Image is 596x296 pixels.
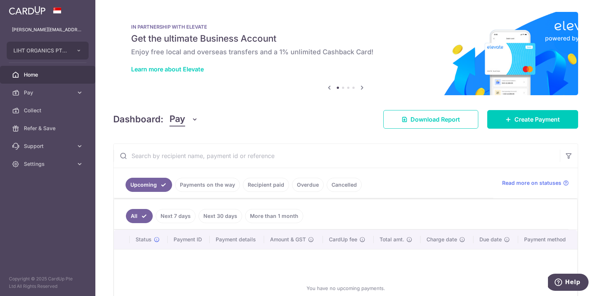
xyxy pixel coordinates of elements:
span: Read more on statuses [502,179,561,187]
span: Total amt. [380,236,404,243]
h4: Dashboard: [113,113,164,126]
span: Create Payment [514,115,560,124]
span: CardUp fee [329,236,357,243]
th: Payment method [518,230,577,249]
th: Payment ID [168,230,210,249]
button: Pay [169,112,198,126]
a: Payments on the way [175,178,240,192]
span: Home [24,71,73,78]
h5: Get the ultimate Business Account [131,33,560,45]
span: Status [136,236,152,243]
a: Next 7 days [156,209,196,223]
img: CardUp [9,6,45,15]
iframe: Opens a widget where you can find more information [548,274,589,292]
a: More than 1 month [245,209,303,223]
a: Upcoming [126,178,172,192]
a: Cancelled [327,178,362,192]
span: LIHT ORGANICS PTE. LTD. [13,47,69,54]
button: LIHT ORGANICS PTE. LTD. [7,42,89,59]
th: Payment details [210,230,264,249]
span: Pay [24,89,73,96]
a: Overdue [292,178,324,192]
p: [PERSON_NAME][EMAIL_ADDRESS][DOMAIN_NAME] [12,26,83,33]
span: Settings [24,160,73,168]
a: Create Payment [487,110,578,129]
img: Renovation banner [113,12,578,95]
span: Download Report [410,115,460,124]
span: Refer & Save [24,125,73,132]
a: Read more on statuses [502,179,569,187]
h6: Enjoy free local and overseas transfers and a 1% unlimited Cashback Card! [131,48,560,57]
a: Learn more about Elevate [131,65,204,73]
p: IN PARTNERSHIP WITH ELEVATE [131,24,560,30]
span: Amount & GST [270,236,306,243]
a: Recipient paid [243,178,289,192]
span: Due date [479,236,502,243]
span: Collect [24,107,73,114]
span: Pay [169,112,185,126]
a: Download Report [383,110,478,129]
a: All [126,209,153,223]
a: Next 30 days [199,209,242,223]
span: Charge date [427,236,457,243]
span: Support [24,142,73,150]
input: Search by recipient name, payment id or reference [114,144,560,168]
